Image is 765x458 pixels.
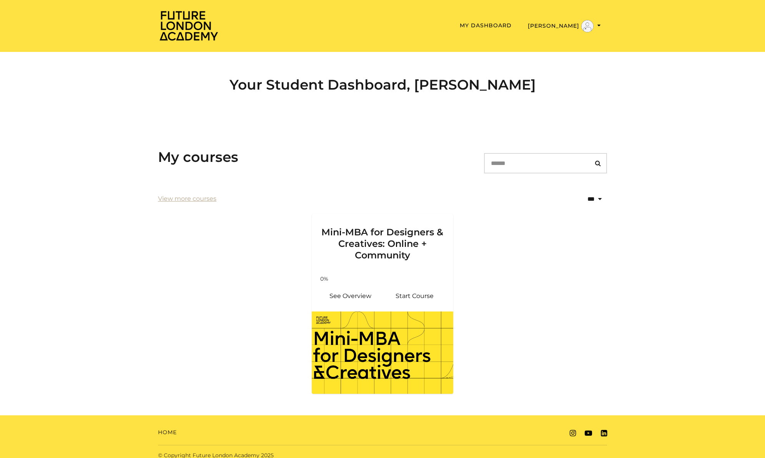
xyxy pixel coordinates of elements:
[315,275,333,283] span: 0%
[158,77,607,93] h2: Your Student Dashboard, [PERSON_NAME]
[460,22,512,29] a: My Dashboard
[158,149,238,165] h3: My courses
[158,194,216,203] a: View more courses
[562,190,607,208] select: status
[158,10,220,41] img: Home Page
[158,428,177,436] a: Home
[382,287,447,305] a: Mini-MBA for Designers & Creatives: Online + Community: Resume Course
[321,214,444,261] h3: Mini-MBA for Designers & Creatives: Online + Community
[312,214,453,270] a: Mini-MBA for Designers & Creatives: Online + Community
[318,287,382,305] a: Mini-MBA for Designers & Creatives: Online + Community: See Overview
[526,20,603,33] button: Toggle menu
